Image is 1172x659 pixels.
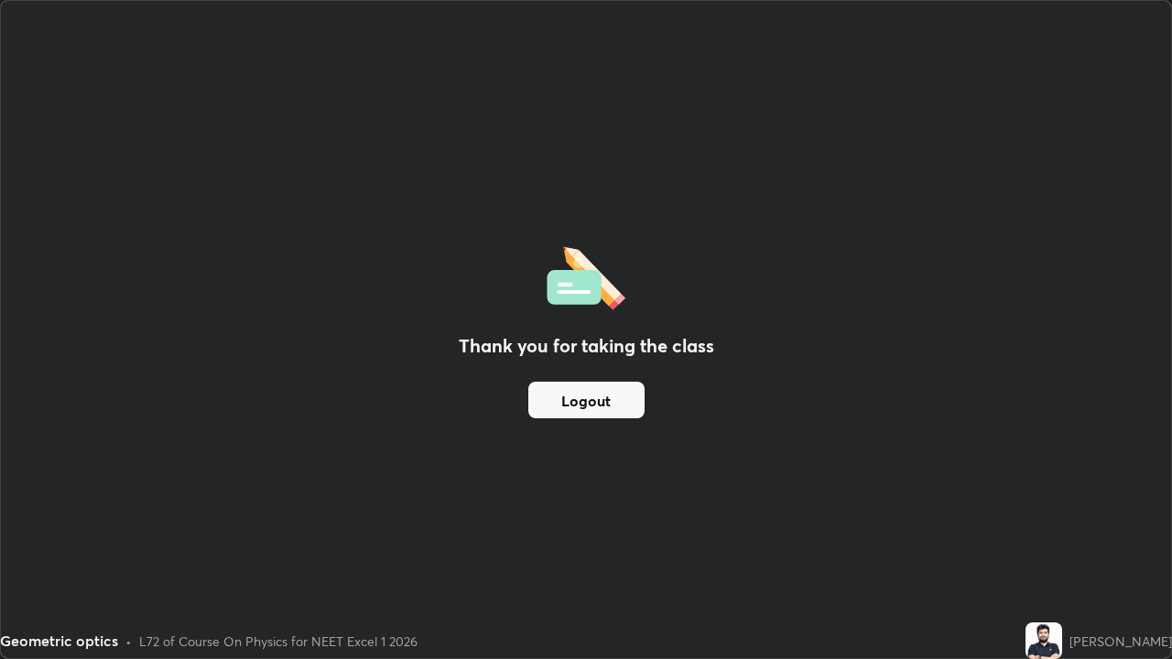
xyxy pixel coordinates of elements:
[1069,632,1172,651] div: [PERSON_NAME]
[459,332,714,360] h2: Thank you for taking the class
[547,241,625,310] img: offlineFeedback.1438e8b3.svg
[139,632,418,651] div: L72 of Course On Physics for NEET Excel 1 2026
[528,382,645,418] button: Logout
[1025,622,1062,659] img: 28681843d65944dd995427fb58f58e2f.jpg
[125,632,132,651] div: •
